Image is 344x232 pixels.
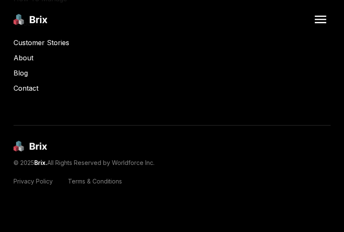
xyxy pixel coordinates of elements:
[14,53,330,63] a: About
[14,159,330,167] p: © 2025 All Rights Reserved by Worldforce Inc.
[68,177,122,186] a: Terms & Conditions
[14,177,53,186] a: Privacy Policy
[34,159,47,166] span: Brix.
[14,68,330,78] a: Blog
[14,38,330,48] a: Customer Stories
[14,141,47,152] img: brix
[14,83,330,93] a: Contact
